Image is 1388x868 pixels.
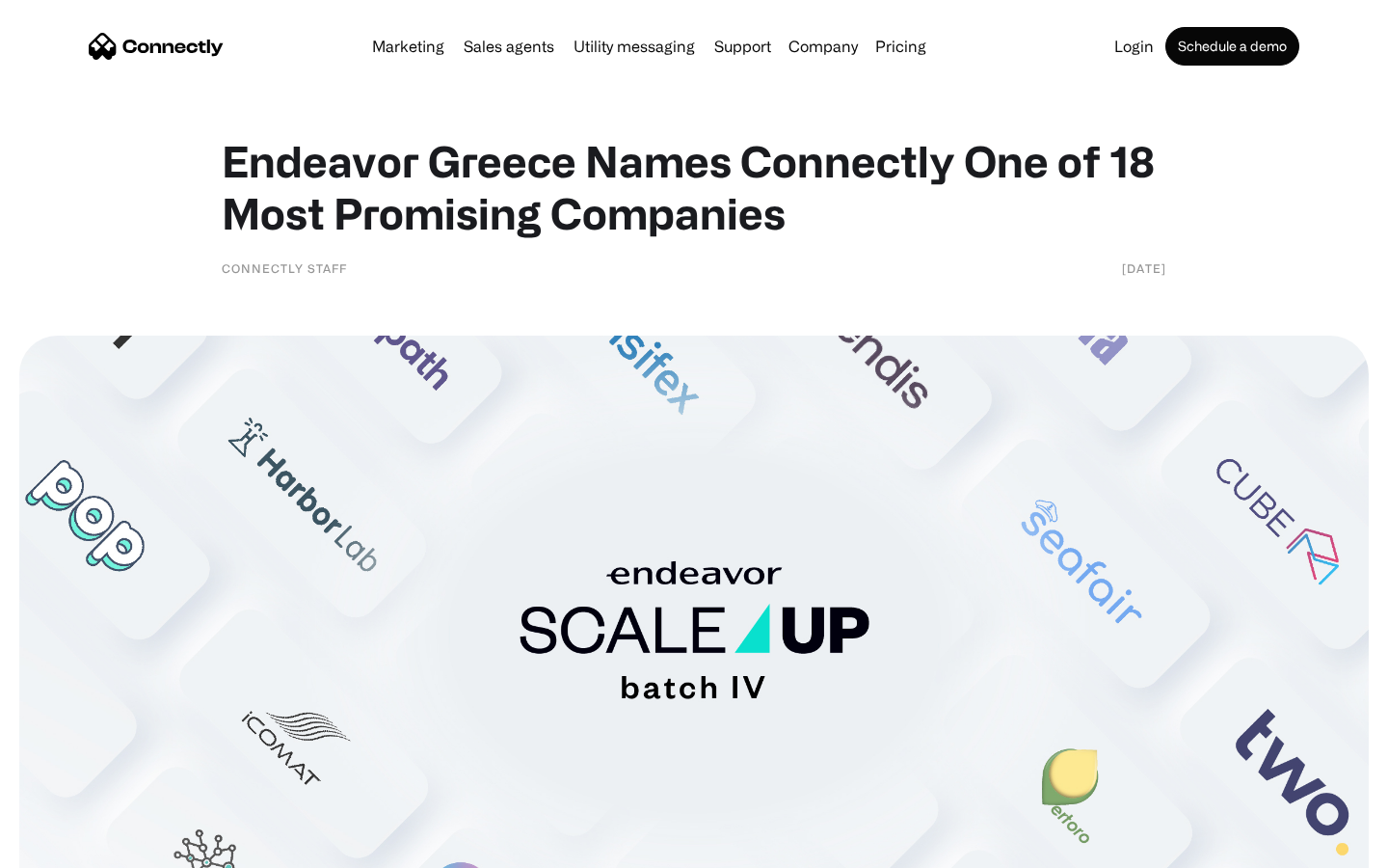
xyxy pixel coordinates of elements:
[222,135,1166,239] h1: Endeavor Greece Names Connectly One of 18 Most Promising Companies
[222,258,347,278] div: Connectly Staff
[364,39,452,54] a: Marketing
[707,39,779,54] a: Support
[867,39,934,54] a: Pricing
[1165,27,1299,66] a: Schedule a demo
[39,834,116,861] ul: Language list
[788,33,858,60] div: Company
[1107,39,1161,54] a: Login
[566,39,703,54] a: Utility messaging
[19,834,116,861] aside: Language selected: English
[1122,258,1166,278] div: [DATE]
[456,39,562,54] a: Sales agents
